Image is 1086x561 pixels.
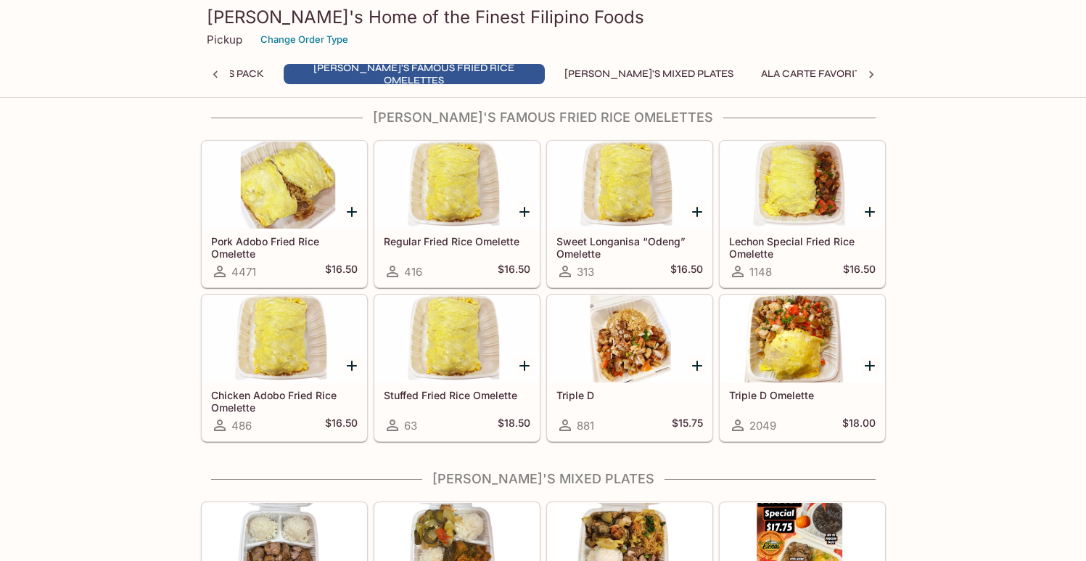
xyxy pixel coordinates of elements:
[749,419,776,433] span: 2049
[720,295,885,441] a: Triple D Omelette2049$18.00
[325,417,358,434] h5: $16.50
[672,417,703,434] h5: $15.75
[375,142,539,229] div: Regular Fried Rice Omelette
[384,235,530,247] h5: Regular Fried Rice Omelette
[404,419,417,433] span: 63
[201,471,886,487] h4: [PERSON_NAME]'s Mixed Plates
[720,295,884,382] div: Triple D Omelette
[556,235,703,259] h5: Sweet Longanisa “Odeng” Omelette
[207,6,880,28] h3: [PERSON_NAME]'s Home of the Finest Filipino Foods
[201,110,886,126] h4: [PERSON_NAME]'s Famous Fried Rice Omelettes
[202,141,367,287] a: Pork Adobo Fried Rice Omelette4471$16.50
[498,417,530,434] h5: $18.50
[720,142,884,229] div: Lechon Special Fried Rice Omelette
[343,202,361,221] button: Add Pork Adobo Fried Rice Omelette
[577,419,594,433] span: 881
[749,265,772,279] span: 1148
[325,263,358,280] h5: $16.50
[202,295,366,382] div: Chicken Adobo Fried Rice Omelette
[254,28,355,51] button: Change Order Type
[729,389,876,401] h5: Triple D Omelette
[211,389,358,413] h5: Chicken Adobo Fried Rice Omelette
[374,295,540,441] a: Stuffed Fried Rice Omelette63$18.50
[556,64,741,84] button: [PERSON_NAME]'s Mixed Plates
[688,202,707,221] button: Add Sweet Longanisa “Odeng” Omelette
[343,356,361,374] button: Add Chicken Adobo Fried Rice Omelette
[516,202,534,221] button: Add Regular Fried Rice Omelette
[688,356,707,374] button: Add Triple D
[577,265,594,279] span: 313
[231,419,252,433] span: 486
[729,235,876,259] h5: Lechon Special Fried Rice Omelette
[207,33,242,46] p: Pickup
[211,235,358,259] h5: Pork Adobo Fried Rice Omelette
[231,265,256,279] span: 4471
[202,142,366,229] div: Pork Adobo Fried Rice Omelette
[843,263,876,280] h5: $16.50
[404,265,422,279] span: 416
[556,389,703,401] h5: Triple D
[548,295,712,382] div: Triple D
[753,64,959,84] button: Ala Carte Favorite Filipino Dishes
[720,141,885,287] a: Lechon Special Fried Rice Omelette1148$16.50
[842,417,876,434] h5: $18.00
[547,295,712,441] a: Triple D881$15.75
[498,263,530,280] h5: $16.50
[375,295,539,382] div: Stuffed Fried Rice Omelette
[548,142,712,229] div: Sweet Longanisa “Odeng” Omelette
[547,141,712,287] a: Sweet Longanisa “Odeng” Omelette313$16.50
[284,64,545,84] button: [PERSON_NAME]'s Famous Fried Rice Omelettes
[202,295,367,441] a: Chicken Adobo Fried Rice Omelette486$16.50
[861,356,879,374] button: Add Triple D Omelette
[670,263,703,280] h5: $16.50
[384,389,530,401] h5: Stuffed Fried Rice Omelette
[516,356,534,374] button: Add Stuffed Fried Rice Omelette
[861,202,879,221] button: Add Lechon Special Fried Rice Omelette
[374,141,540,287] a: Regular Fried Rice Omelette416$16.50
